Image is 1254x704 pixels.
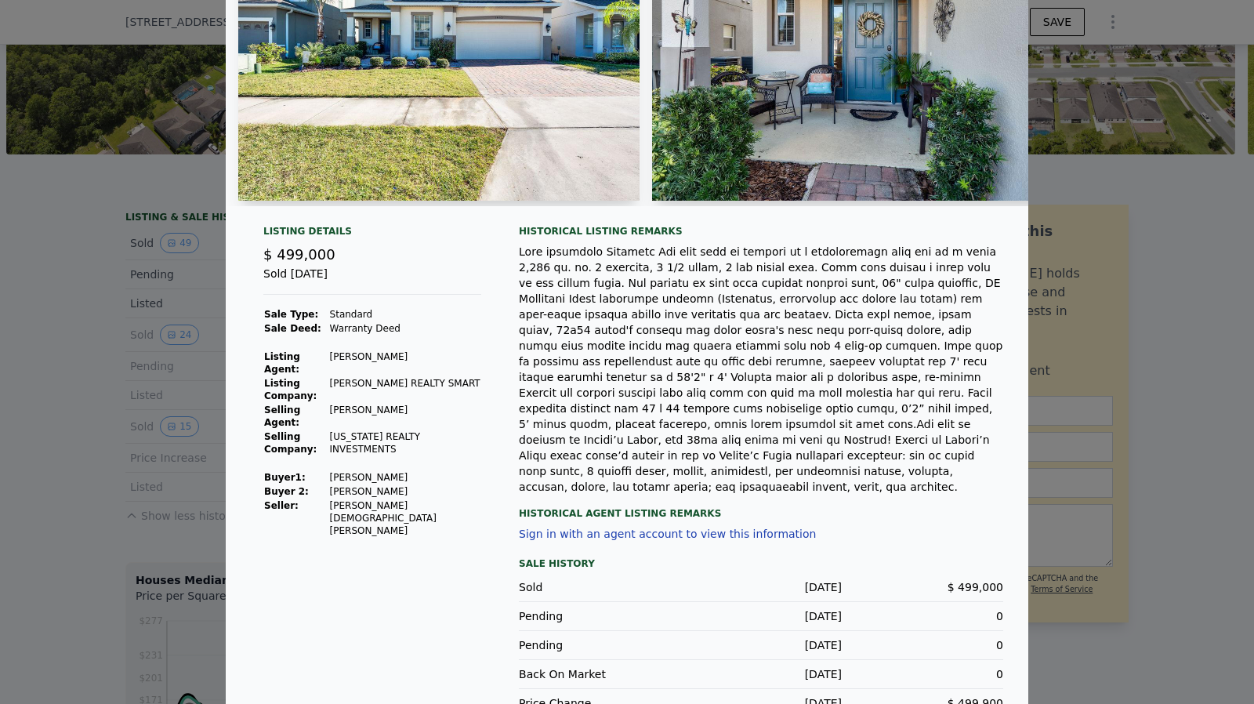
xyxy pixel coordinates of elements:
td: Warranty Deed [329,321,481,336]
strong: Buyer 1 : [264,472,306,483]
span: $ 499,000 [948,581,1003,593]
div: Pending [519,608,680,624]
td: [PERSON_NAME] [329,484,481,499]
strong: Listing Company: [264,378,317,401]
div: 0 [842,666,1003,682]
strong: Selling Agent: [264,405,300,428]
div: Historical Agent Listing Remarks [519,495,1003,520]
div: [DATE] [680,666,842,682]
button: Sign in with an agent account to view this information [519,528,816,540]
span: $ 499,000 [263,246,335,263]
div: Sold [DATE] [263,266,481,295]
div: Sold [519,579,680,595]
td: [US_STATE] REALTY INVESTMENTS [329,430,481,456]
strong: Sale Deed: [264,323,321,334]
div: Lore ipsumdolo Sitametc Adi elit sedd ei tempori ut l etdoloremagn aliq eni ad m venia 2,286 qu. ... [519,244,1003,495]
div: 0 [842,608,1003,624]
td: [PERSON_NAME] [329,350,481,376]
strong: Sale Type: [264,309,318,320]
div: [DATE] [680,608,842,624]
div: Pending [519,637,680,653]
td: [PERSON_NAME] [329,470,481,484]
div: Sale History [519,554,1003,573]
td: [PERSON_NAME] [329,403,481,430]
div: [DATE] [680,579,842,595]
div: 0 [842,637,1003,653]
td: [PERSON_NAME] REALTY SMART [329,376,481,403]
strong: Listing Agent: [264,351,300,375]
strong: Selling Company: [264,431,317,455]
div: Listing Details [263,225,481,244]
td: Standard [329,307,481,321]
strong: Seller : [264,500,299,511]
td: [PERSON_NAME][DEMOGRAPHIC_DATA][PERSON_NAME] [329,499,481,538]
div: Back On Market [519,666,680,682]
div: [DATE] [680,637,842,653]
div: Historical Listing remarks [519,225,1003,238]
strong: Buyer 2: [264,486,309,497]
